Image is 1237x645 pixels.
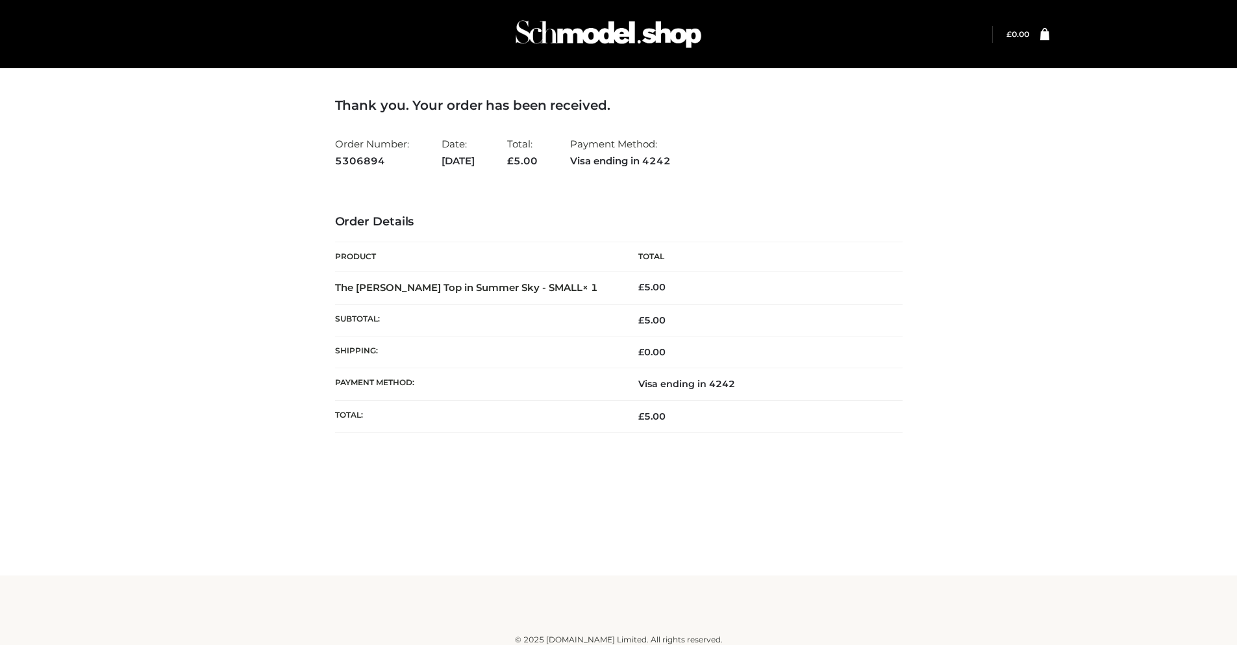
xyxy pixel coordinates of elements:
[335,304,619,336] th: Subtotal:
[335,97,903,113] h3: Thank you. Your order has been received.
[335,281,598,294] strong: The [PERSON_NAME] Top in Summer Sky - SMALL
[619,242,903,272] th: Total
[638,281,666,293] bdi: 5.00
[335,368,619,400] th: Payment method:
[335,215,903,229] h3: Order Details
[638,281,644,293] span: £
[638,346,644,358] span: £
[335,400,619,432] th: Total:
[638,411,666,422] span: 5.00
[1006,29,1012,39] span: £
[335,336,619,368] th: Shipping:
[638,411,644,422] span: £
[582,281,598,294] strong: × 1
[511,8,706,60] img: Schmodel Admin 964
[1006,29,1029,39] a: £0.00
[638,346,666,358] bdi: 0.00
[638,314,644,326] span: £
[442,133,475,172] li: Date:
[1006,29,1029,39] bdi: 0.00
[335,133,409,172] li: Order Number:
[442,153,475,170] strong: [DATE]
[507,155,538,167] span: 5.00
[570,153,671,170] strong: Visa ending in 4242
[570,133,671,172] li: Payment Method:
[619,368,903,400] td: Visa ending in 4242
[507,155,514,167] span: £
[638,314,666,326] span: 5.00
[335,153,409,170] strong: 5306894
[507,133,538,172] li: Total:
[335,242,619,272] th: Product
